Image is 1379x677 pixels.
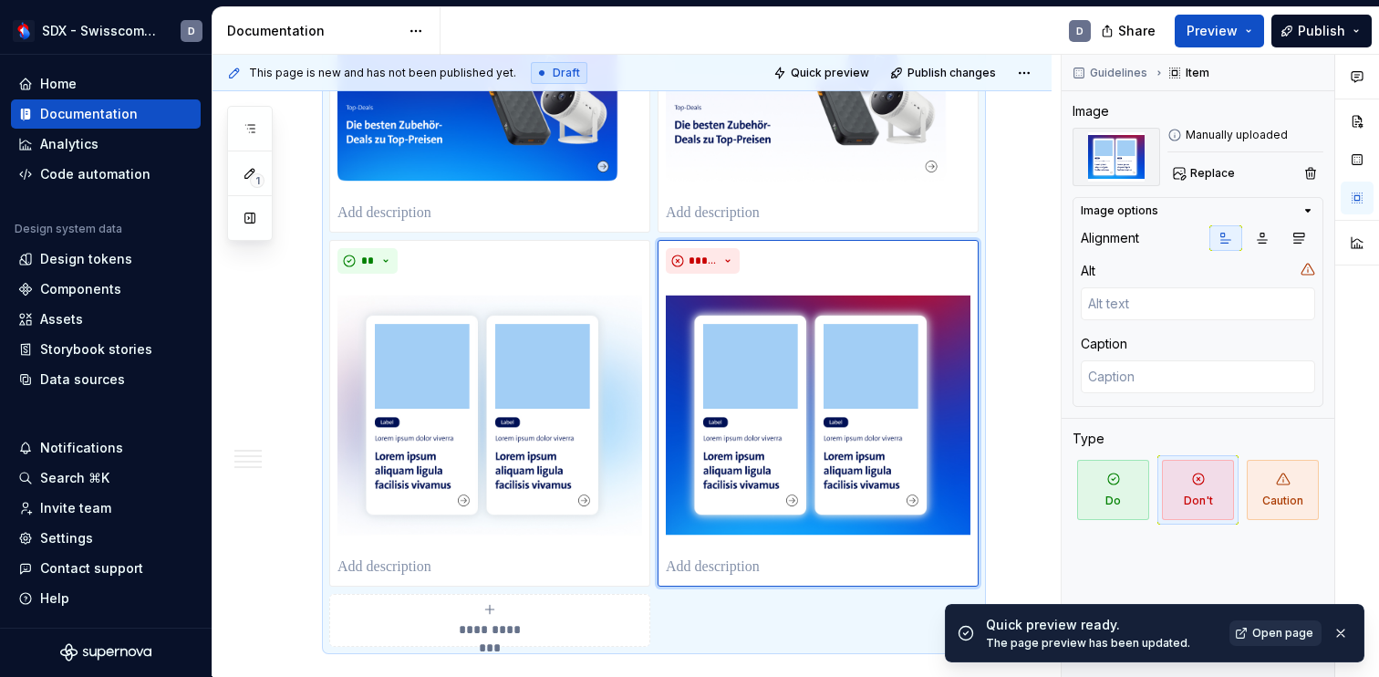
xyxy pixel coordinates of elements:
span: Caution [1247,460,1319,520]
a: Documentation [11,99,201,129]
button: Preview [1175,15,1264,47]
a: Design tokens [11,245,201,274]
span: 1 [250,173,264,188]
div: Code automation [40,165,150,183]
a: Open page [1229,620,1322,646]
button: Guidelines [1067,60,1156,86]
div: The page preview has been updated. [986,636,1218,651]
img: 514204dd-55d6-42a6-9798-41650d8facd1.jpg [666,281,970,549]
div: Alignment [1081,229,1139,247]
button: Search ⌘K [11,463,201,493]
img: 514204dd-55d6-42a6-9798-41650d8facd1.jpg [1073,128,1160,186]
span: Replace [1190,166,1235,181]
button: Do [1073,455,1154,525]
span: This page is new and has not been published yet. [249,66,516,80]
div: Invite team [40,499,111,517]
span: Quick preview [791,66,869,80]
span: Guidelines [1090,66,1147,80]
a: Analytics [11,130,201,159]
span: Publish changes [907,66,996,80]
div: Settings [40,529,93,547]
button: SDX - Swisscom Digital ExperienceD [4,11,208,50]
button: Share [1092,15,1167,47]
button: Quick preview [768,60,877,86]
div: Data sources [40,370,125,389]
a: Assets [11,305,201,334]
div: Type [1073,430,1104,448]
div: Contact support [40,559,143,578]
div: Documentation [40,105,138,123]
button: Caution [1242,455,1323,525]
img: cc592496-ef98-4f3f-bd5f-f9e0010475de.jpg [337,8,642,194]
span: Don't [1162,460,1234,520]
div: Assets [40,310,83,328]
div: Home [40,75,77,93]
button: Contact support [11,554,201,583]
div: Manually uploaded [1167,128,1323,142]
img: 0243ab8b-e706-414d-a279-5022364bfa2e.jpg [337,281,642,549]
a: Home [11,69,201,99]
div: Components [40,280,121,298]
svg: Supernova Logo [60,643,151,661]
div: Design tokens [40,250,132,268]
div: Design system data [15,222,122,236]
button: Help [11,584,201,613]
span: Open page [1252,626,1313,641]
button: Image options [1081,203,1315,218]
div: D [1076,24,1083,38]
div: Alt [1081,262,1095,280]
div: SDX - Swisscom Digital Experience [42,22,159,40]
div: D [188,24,195,38]
div: Notifications [40,439,123,457]
a: Storybook stories [11,335,201,364]
div: Image [1073,102,1109,120]
a: Code automation [11,160,201,189]
img: fc0ed557-73b3-4f8f-bd58-0c7fdd7a87c5.png [13,20,35,42]
div: Search ⌘K [40,469,109,487]
img: 5d7dc805-e70e-409c-8bbc-15de605de096.jpg [666,8,970,194]
a: Settings [11,524,201,553]
span: Draft [553,66,580,80]
div: Analytics [40,135,98,153]
button: Notifications [11,433,201,463]
span: Preview [1187,22,1238,40]
div: Quick preview ready. [986,616,1218,634]
div: Caption [1081,335,1127,353]
span: Publish [1298,22,1345,40]
a: Components [11,275,201,304]
a: Invite team [11,494,201,523]
button: Publish [1271,15,1372,47]
div: Documentation [227,22,399,40]
button: Don't [1157,455,1239,525]
span: Share [1118,22,1156,40]
div: Image options [1081,203,1158,218]
a: Data sources [11,365,201,394]
span: Do [1077,460,1149,520]
div: Storybook stories [40,340,152,359]
div: Help [40,589,69,608]
button: Publish changes [885,60,1004,86]
button: Replace [1167,161,1243,186]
